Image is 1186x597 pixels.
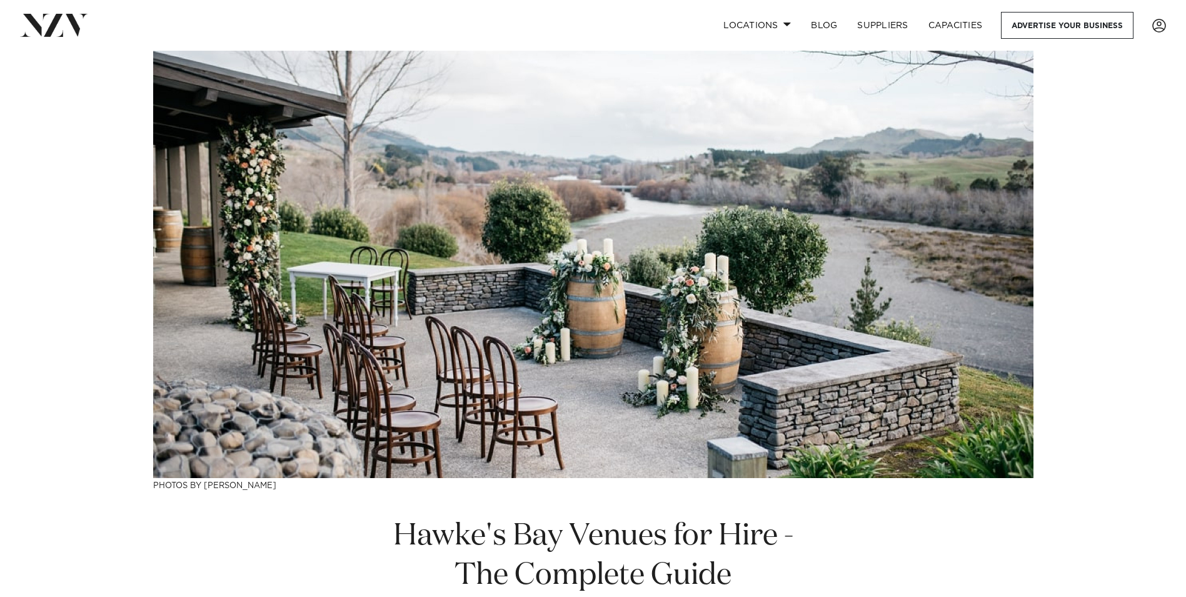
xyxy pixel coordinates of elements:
h3: Photos by [PERSON_NAME] [153,478,1033,491]
img: Hawke's Bay Venues for Hire - The Complete Guide [153,51,1033,478]
img: nzv-logo.png [20,14,88,36]
a: Advertise your business [1001,12,1133,39]
a: SUPPLIERS [847,12,918,39]
h1: Hawke's Bay Venues for Hire - The Complete Guide [379,517,807,596]
a: Capacities [918,12,993,39]
a: Locations [713,12,801,39]
a: BLOG [801,12,847,39]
